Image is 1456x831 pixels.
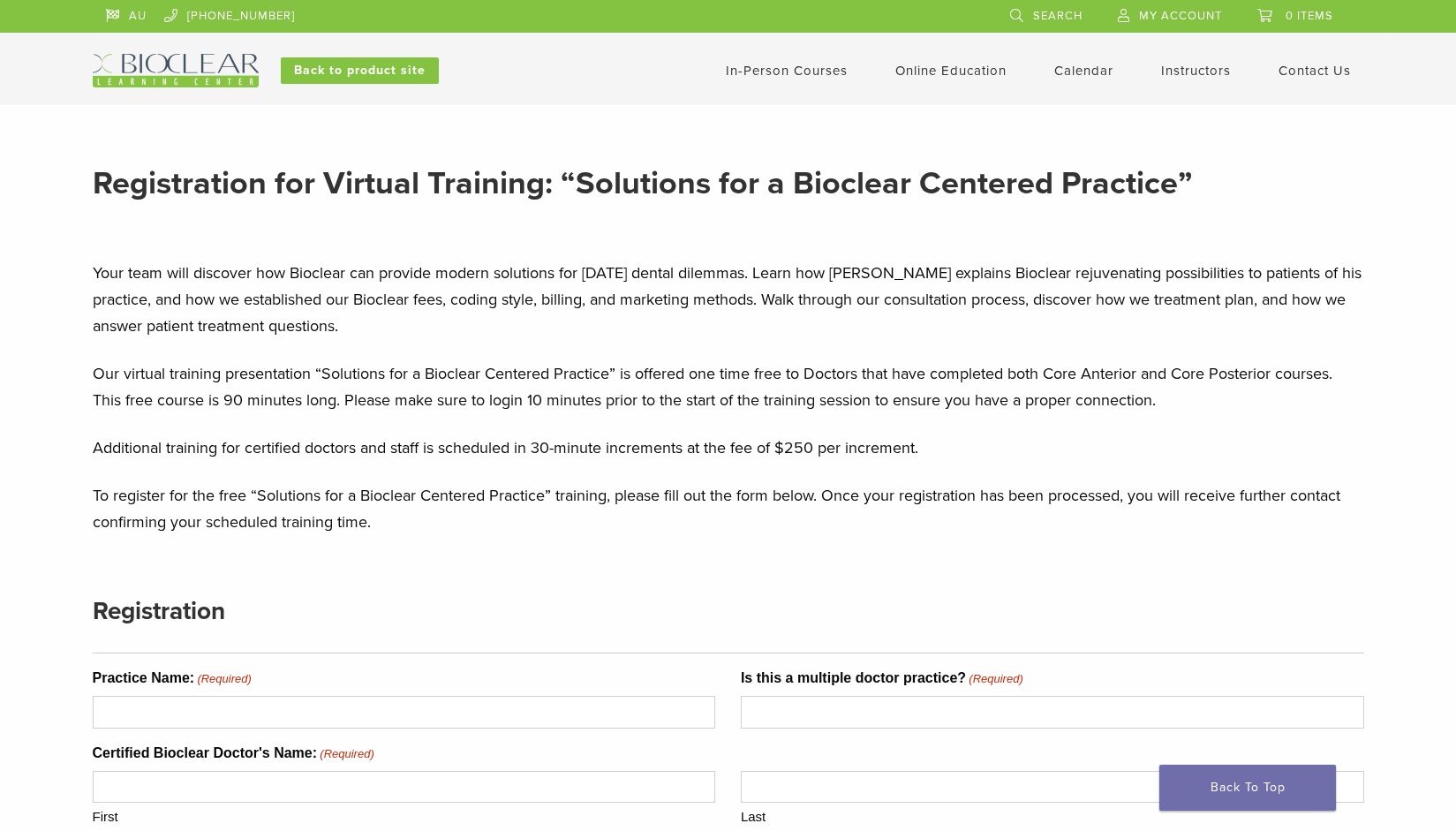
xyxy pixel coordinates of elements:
[196,670,252,688] span: (Required)
[1161,63,1231,79] a: Instructors
[93,434,1364,461] p: Additional training for certified doctors and staff is scheduled in 30-minute increments at the f...
[93,54,259,87] img: Bioclear
[1054,63,1113,79] a: Calendar
[726,63,848,79] a: In-Person Courses
[281,57,439,84] a: Back to product site
[741,668,1023,689] label: Is this a multiple doctor practice?
[93,360,1364,413] p: Our virtual training presentation “Solutions for a Bioclear Centered Practice” is offered one tim...
[1033,9,1083,23] span: Search
[1286,9,1333,23] span: 0 items
[93,803,716,827] label: First
[319,745,374,763] span: (Required)
[895,63,1007,79] a: Online Education
[1159,765,1336,811] a: Back To Top
[1279,63,1351,79] a: Contact Us
[93,162,1364,205] h2: Registration for Virtual Training: “Solutions for a Bioclear Centered Practice”
[93,260,1364,339] p: Your team will discover how Bioclear can provide modern solutions for [DATE] dental dilemmas. Lea...
[741,803,1364,827] label: Last
[93,590,1350,632] h3: Registration
[93,743,374,764] legend: Certified Bioclear Doctor's Name:
[968,670,1023,688] span: (Required)
[1139,9,1222,23] span: My Account
[93,482,1364,535] p: To register for the free “Solutions for a Bioclear Centered Practice” training, please fill out t...
[93,668,252,689] label: Practice Name:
